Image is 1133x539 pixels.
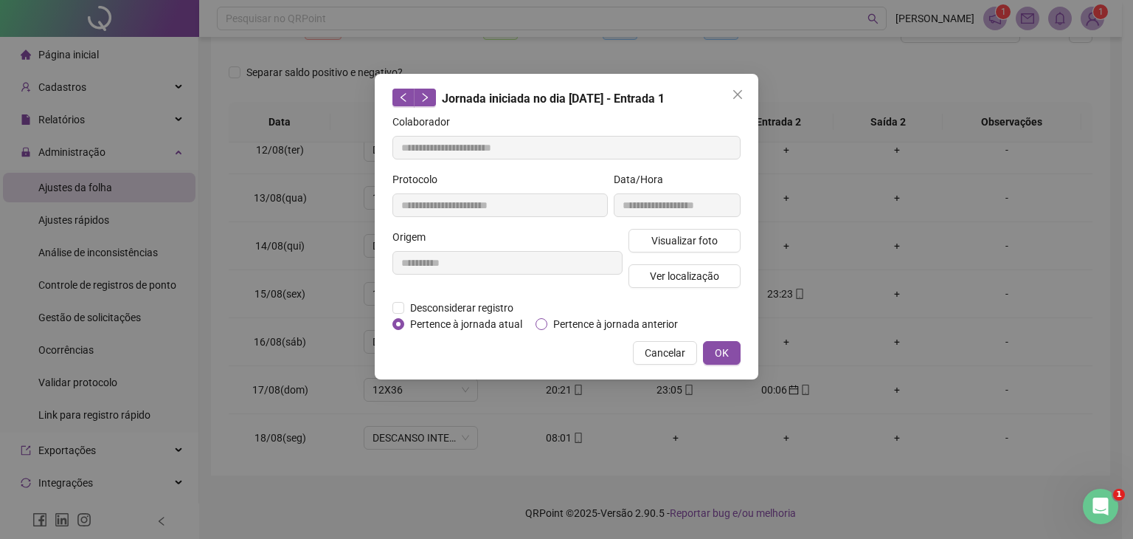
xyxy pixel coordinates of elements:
button: Cancelar [633,341,697,365]
div: Jornada iniciada no dia [DATE] - Entrada 1 [392,89,741,108]
button: right [414,89,436,106]
span: close [732,89,744,100]
span: Desconsiderar registro [404,300,519,316]
span: Pertence à jornada anterior [547,316,684,332]
iframe: Intercom live chat [1083,489,1118,524]
span: left [398,92,409,103]
span: Pertence à jornada atual [404,316,528,332]
button: Visualizar foto [628,229,741,253]
button: Close [726,83,749,106]
span: Cancelar [645,345,685,361]
label: Protocolo [392,171,447,188]
span: Ver localização [650,268,719,284]
label: Colaborador [392,114,460,130]
button: Ver localização [628,264,741,288]
span: OK [715,345,729,361]
button: OK [703,341,741,365]
span: 1 [1113,489,1125,501]
button: left [392,89,415,106]
label: Data/Hora [614,171,673,188]
span: Visualizar foto [651,233,718,249]
label: Origem [392,229,435,245]
span: right [420,92,430,103]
